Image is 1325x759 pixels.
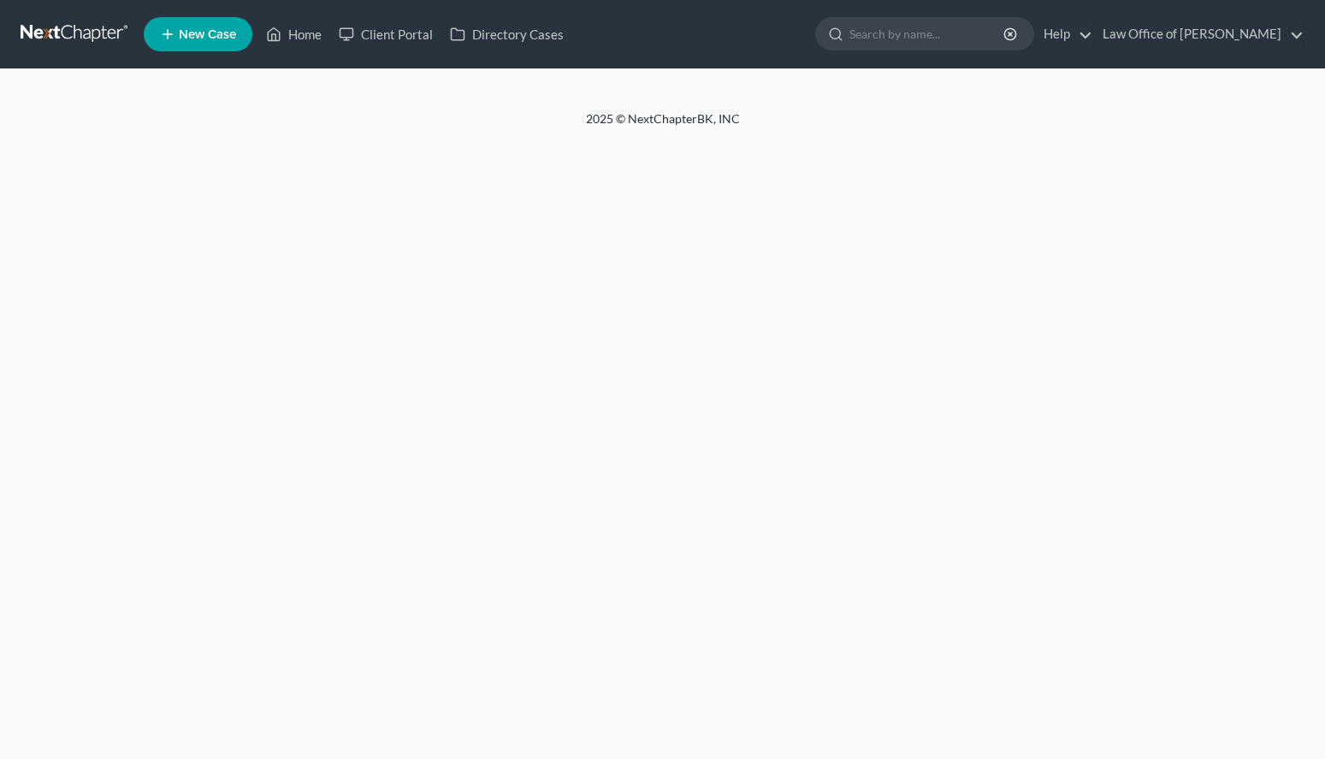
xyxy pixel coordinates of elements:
a: Home [257,19,330,50]
a: Directory Cases [441,19,572,50]
span: New Case [179,28,236,41]
a: Client Portal [330,19,441,50]
a: Help [1035,19,1092,50]
div: 2025 © NextChapterBK, INC [175,110,1151,141]
a: Law Office of [PERSON_NAME] [1094,19,1304,50]
input: Search by name... [849,18,1006,50]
